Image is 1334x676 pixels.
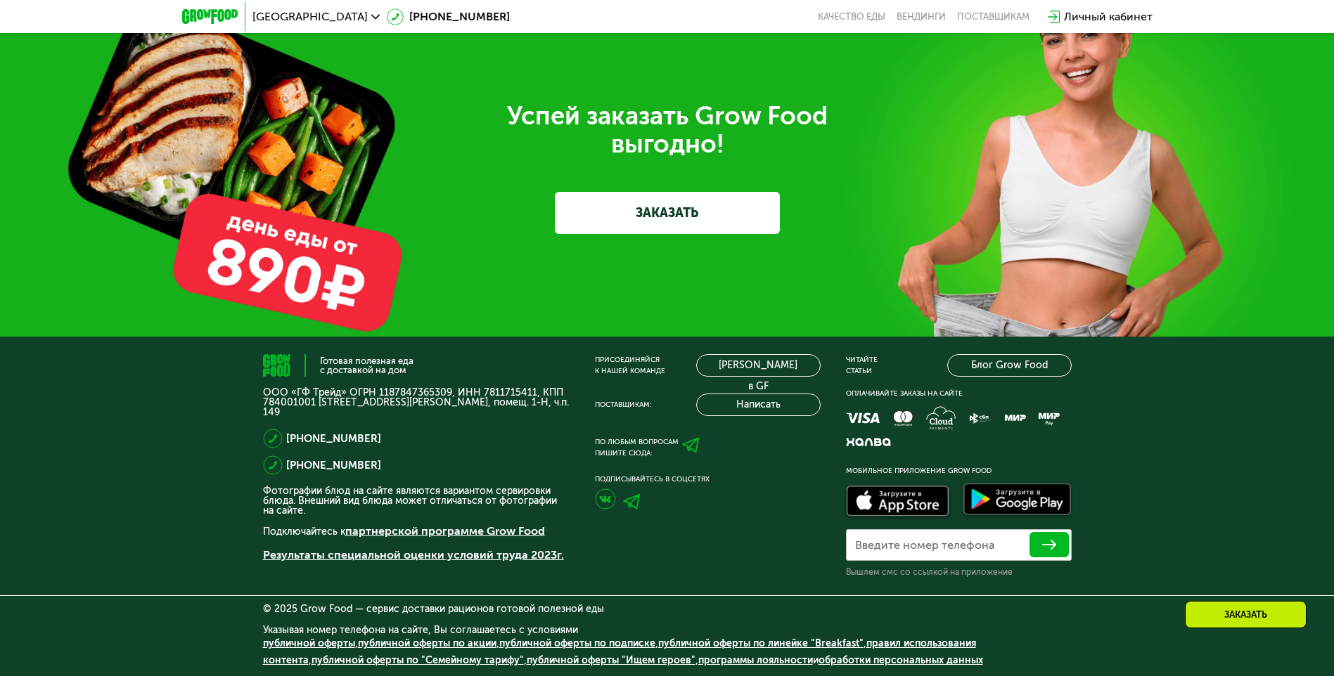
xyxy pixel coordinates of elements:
[696,354,821,377] a: [PERSON_NAME] в GF
[957,11,1030,22] div: поставщикам
[846,465,1072,476] div: Мобильное приложение Grow Food
[846,354,878,377] div: Читайте статьи
[1064,8,1153,25] div: Личный кабинет
[1185,601,1307,628] div: Заказать
[555,192,780,234] a: ЗАКАЗАТЬ
[698,654,813,666] a: программы лояльности
[960,481,1075,521] img: Доступно в Google Play
[499,637,655,649] a: публичной оферты по подписке
[527,654,695,666] a: публичной оферты "Ищем героев"
[263,388,570,417] p: ООО «ГФ Трейд» ОГРН 1187847365309, ИНН 7811715411, КПП 784001001 [STREET_ADDRESS][PERSON_NAME], п...
[263,523,570,540] p: Подключайтесь к
[263,548,564,561] a: Результаты специальной оценки условий труда 2023г.
[345,524,545,538] a: партнерской программе Grow Food
[855,541,994,549] label: Введите номер телефона
[387,8,510,25] a: [PHONE_NUMBER]
[263,637,355,649] a: публичной оферты
[263,625,1072,676] div: Указывая номер телефона на сайте, Вы соглашаетесь с условиями
[658,637,864,649] a: публичной оферты по линейке "Breakfast"
[696,394,821,416] button: Написать
[263,637,983,666] span: , , , , , , , и
[263,604,1072,614] div: © 2025 Grow Food — сервис доставки рационов готовой полезной еды
[286,430,381,447] a: [PHONE_NUMBER]
[595,436,679,459] div: По любым вопросам пишите сюда:
[819,654,983,666] a: обработки персональных данных
[595,474,821,485] div: Подписывайтесь в соцсетях
[947,354,1072,377] a: Блог Grow Food
[252,11,368,22] span: [GEOGRAPHIC_DATA]
[897,11,946,22] a: Вендинги
[274,102,1061,158] div: Успей заказать Grow Food выгодно!
[286,457,381,474] a: [PHONE_NUMBER]
[263,486,570,516] p: Фотографии блюд на сайте являются вариантом сервировки блюда. Внешний вид блюда может отличаться ...
[846,566,1072,578] div: Вышлем смс со ссылкой на приложение
[818,11,885,22] a: Качество еды
[358,637,496,649] a: публичной оферты по акции
[312,654,524,666] a: публичной оферты по "Семейному тарифу"
[320,356,413,375] div: Готовая полезная еда с доставкой на дом
[595,399,651,410] div: Поставщикам:
[846,388,1072,399] div: Оплачивайте заказы на сайте
[595,354,665,377] div: Присоединяйся к нашей команде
